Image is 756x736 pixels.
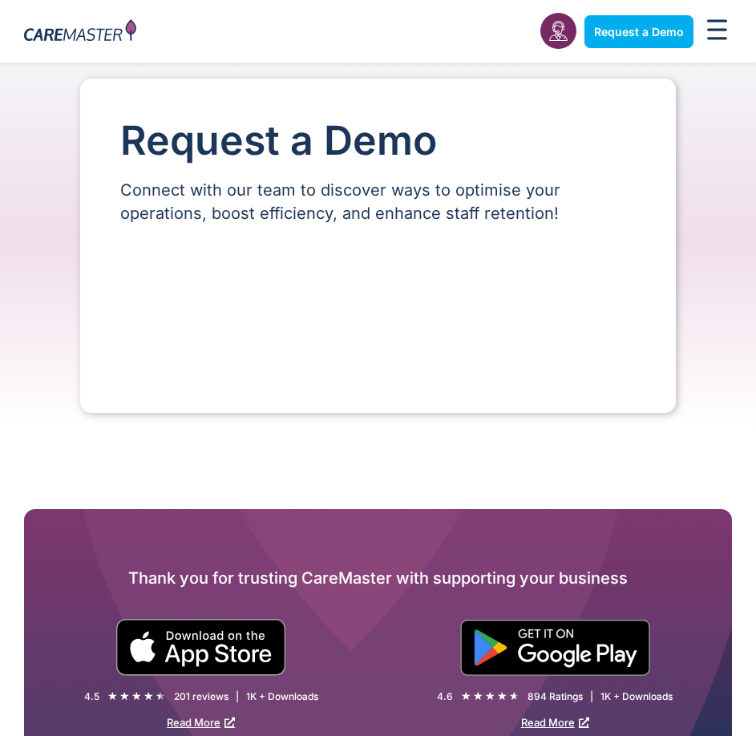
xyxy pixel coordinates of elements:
div: 4.5/5 [107,688,166,705]
div: 4.6 [437,689,453,703]
div: 4.6/5 [461,688,519,705]
span: Request a Demo [594,25,684,38]
img: small black download on the apple app store button. [115,619,286,676]
p: Connect with our team to discover ways to optimise your operations, boost efficiency, and enhance... [120,179,636,225]
i: ★ [119,688,130,705]
i: ★ [156,688,166,705]
a: Request a Demo [584,15,693,48]
i: ★ [461,688,471,705]
i: ★ [131,688,142,705]
i: ★ [497,688,507,705]
h2: Thank you for trusting CareMaster with supporting your business [24,565,732,591]
div: 894 Ratings | 1K + Downloads [528,689,673,703]
i: ★ [473,688,483,705]
div: 4.5 [84,689,99,703]
a: Read More [167,716,235,729]
i: ★ [485,688,495,705]
div: 201 reviews | 1K + Downloads [174,689,318,703]
a: Read More [521,716,589,729]
iframe: Form 0 [120,253,636,373]
h1: Request a Demo [120,119,636,163]
i: ★ [107,688,118,705]
i: ★ [509,688,519,705]
i: ★ [144,688,154,705]
div: Menu Toggle [701,14,732,49]
img: CareMaster Logo [24,19,136,44]
img: "Get is on" Black Google play button. [460,620,650,676]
